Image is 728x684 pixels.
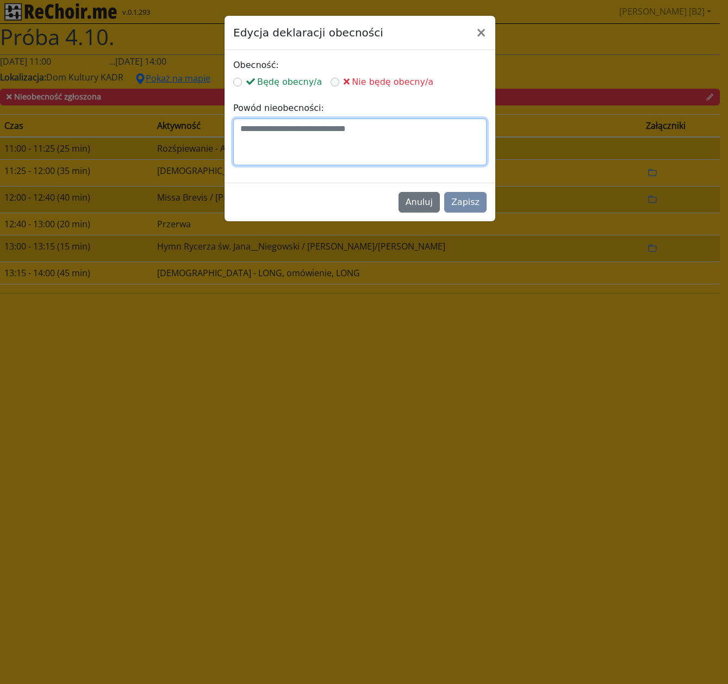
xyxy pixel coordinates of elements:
[233,24,383,41] h5: Edycja deklaracji obecności
[444,192,487,213] button: Zapisz
[233,59,487,76] legend: Obecność:
[467,17,495,48] button: Close
[399,192,440,213] button: Anuluj
[246,77,322,87] span: Będę obecny/a
[233,102,487,119] legend: Powód nieobecności:
[344,77,433,87] span: Nie będę obecny/a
